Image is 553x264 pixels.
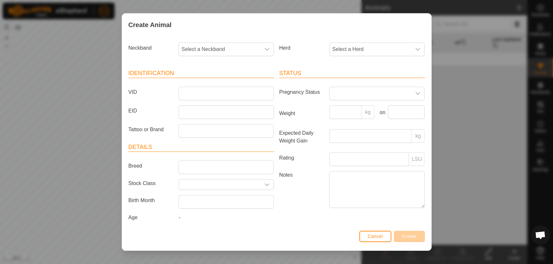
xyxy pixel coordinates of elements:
[531,225,550,245] div: Open chat
[279,69,425,78] header: Status
[412,129,425,143] p-inputgroup-addon: kg
[359,231,391,242] button: Cancel
[261,43,273,56] div: dropdown trigger
[277,129,327,145] label: Expected Daily Weight Gain
[277,171,327,208] label: Notes
[126,87,176,98] label: VID
[126,161,176,171] label: Breed
[179,215,180,220] span: -
[330,43,411,56] span: Select a Herd
[368,234,383,239] span: Cancel
[128,69,274,78] header: Identification
[362,105,374,119] p-inputgroup-addon: kg
[179,43,261,56] span: Select a Neckband
[261,180,273,190] div: dropdown trigger
[128,20,172,30] span: Create Animal
[128,143,274,152] header: Details
[126,124,176,135] label: Tattoo or Brand
[126,195,176,206] label: Birth Month
[411,43,424,56] div: dropdown trigger
[377,109,385,116] label: on
[277,105,327,122] label: Weight
[394,231,425,242] button: Create
[277,152,327,163] label: Rating
[402,234,416,239] span: Create
[126,105,176,116] label: EID
[126,214,176,221] label: Age
[409,152,425,166] p-inputgroup-addon: LSU
[277,43,327,54] label: Herd
[126,43,176,54] label: Neckband
[179,180,261,190] input: Select or enter a Stock Class
[277,87,327,98] label: Pregnancy Status
[411,87,424,100] div: dropdown trigger
[126,179,176,187] label: Stock Class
